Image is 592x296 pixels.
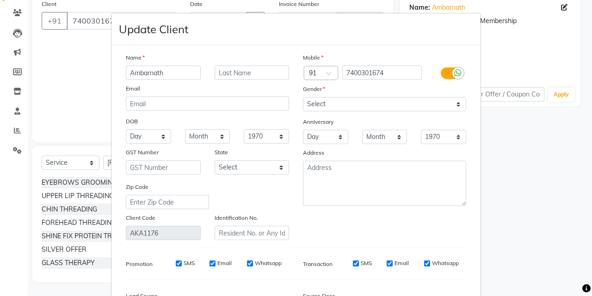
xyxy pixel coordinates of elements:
[126,54,145,62] label: Name
[361,259,372,267] label: SMS
[126,66,201,80] input: First Name
[215,66,290,80] input: Last Name
[126,97,289,111] input: Email
[119,21,188,37] h4: Update Client
[126,160,201,175] input: GST Number
[303,260,333,268] label: Transaction
[126,214,155,222] label: Client Code
[395,259,409,267] label: Email
[303,85,325,93] label: Gender
[126,260,153,268] label: Promotion
[303,54,323,62] label: Mobile
[184,259,195,267] label: SMS
[303,149,324,157] label: Address
[126,148,159,157] label: GST Number
[303,118,333,126] label: Anniversary
[126,117,138,126] label: DOB
[255,259,282,267] label: Whatsapp
[126,226,201,240] input: Client Code
[126,85,140,93] label: Email
[215,214,258,222] label: Identification No.
[215,226,290,240] input: Resident No. or Any Id
[217,259,232,267] label: Email
[126,195,209,209] input: Enter Zip Code
[126,183,148,191] label: Zip Code
[342,66,422,80] input: Mobile
[432,259,459,267] label: Whatsapp
[215,148,228,157] label: State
